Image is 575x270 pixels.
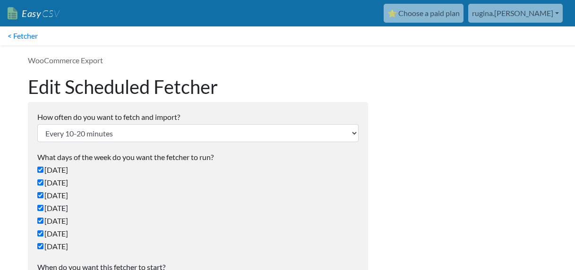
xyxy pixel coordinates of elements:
p: WooCommerce Export [28,55,368,66]
input: [DATE] [37,192,43,198]
input: [DATE] [37,179,43,186]
label: What days of the week do you want the fetcher to run? [37,152,359,163]
a: EasyCSV [8,4,60,23]
label: How often do you want to fetch and import? [37,111,359,123]
span: CSV [41,8,60,19]
input: [DATE] [37,230,43,236]
label: [DATE] [37,190,359,201]
label: [DATE] [37,202,359,214]
a: ⭐ Choose a paid plan [384,4,463,23]
input: [DATE] [37,167,43,173]
label: [DATE] [37,177,359,188]
h1: Edit Scheduled Fetcher [28,76,368,98]
label: [DATE] [37,228,359,239]
label: [DATE] [37,215,359,227]
input: [DATE] [37,218,43,224]
input: [DATE] [37,243,43,249]
a: rugina.[PERSON_NAME] [468,4,563,23]
input: [DATE] [37,205,43,211]
label: [DATE] [37,164,359,176]
label: [DATE] [37,241,359,252]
